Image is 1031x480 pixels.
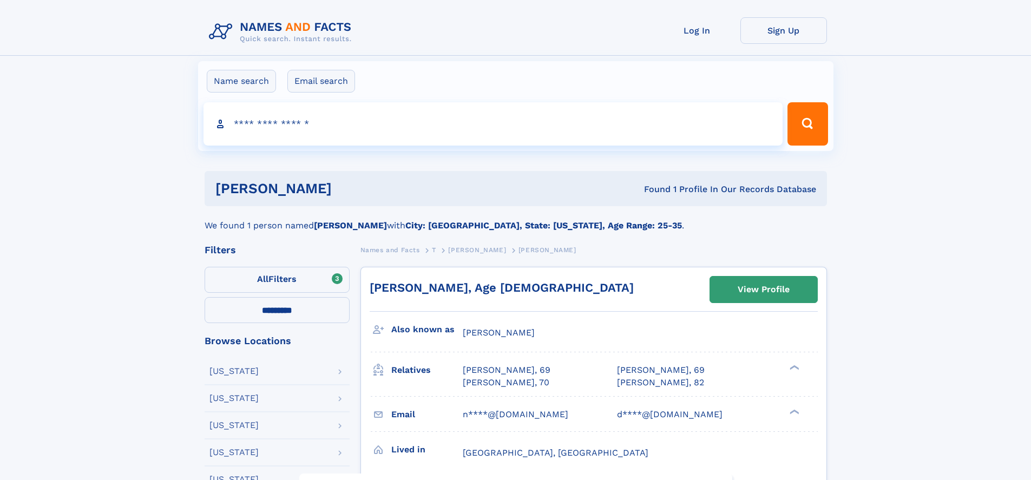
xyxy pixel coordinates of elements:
h3: Also known as [391,320,463,339]
span: T [432,246,436,254]
div: [US_STATE] [209,367,259,376]
a: T [432,243,436,257]
div: [US_STATE] [209,448,259,457]
div: Found 1 Profile In Our Records Database [488,183,816,195]
a: [PERSON_NAME], 70 [463,377,549,389]
a: Sign Up [740,17,827,44]
span: [PERSON_NAME] [518,246,576,254]
span: [PERSON_NAME] [448,246,506,254]
h3: Email [391,405,463,424]
h3: Lived in [391,440,463,459]
img: Logo Names and Facts [205,17,360,47]
div: Browse Locations [205,336,350,346]
a: [PERSON_NAME], 69 [463,364,550,376]
a: [PERSON_NAME] [448,243,506,257]
h1: [PERSON_NAME] [215,182,488,195]
span: [GEOGRAPHIC_DATA], [GEOGRAPHIC_DATA] [463,448,648,458]
h3: Relatives [391,361,463,379]
b: [PERSON_NAME] [314,220,387,231]
div: View Profile [738,277,790,302]
div: Filters [205,245,350,255]
input: search input [203,102,783,146]
a: Names and Facts [360,243,420,257]
a: [PERSON_NAME], Age [DEMOGRAPHIC_DATA] [370,281,634,294]
div: ❯ [787,408,800,415]
a: Log In [654,17,740,44]
a: View Profile [710,277,817,303]
button: Search Button [787,102,828,146]
div: ❯ [787,364,800,371]
span: All [257,274,268,284]
div: We found 1 person named with . [205,206,827,232]
span: [PERSON_NAME] [463,327,535,338]
a: [PERSON_NAME], 82 [617,377,704,389]
a: [PERSON_NAME], 69 [617,364,705,376]
div: [US_STATE] [209,421,259,430]
label: Filters [205,267,350,293]
div: [US_STATE] [209,394,259,403]
label: Name search [207,70,276,93]
b: City: [GEOGRAPHIC_DATA], State: [US_STATE], Age Range: 25-35 [405,220,682,231]
label: Email search [287,70,355,93]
